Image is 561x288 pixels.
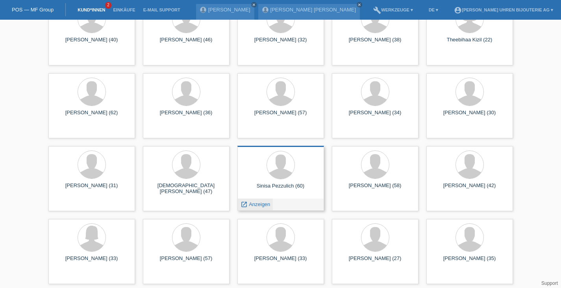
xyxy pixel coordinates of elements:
[55,37,129,49] div: [PERSON_NAME] (40)
[109,7,139,12] a: Einkäufe
[433,110,507,122] div: [PERSON_NAME] (30)
[433,255,507,268] div: [PERSON_NAME] (35)
[149,37,223,49] div: [PERSON_NAME] (46)
[338,110,412,122] div: [PERSON_NAME] (34)
[338,182,412,195] div: [PERSON_NAME] (58)
[252,3,256,7] i: close
[338,37,412,49] div: [PERSON_NAME] (38)
[149,182,223,195] div: [DEMOGRAPHIC_DATA][PERSON_NAME] (47)
[55,182,129,195] div: [PERSON_NAME] (31)
[244,37,318,49] div: [PERSON_NAME] (32)
[149,110,223,122] div: [PERSON_NAME] (36)
[270,7,356,13] a: [PERSON_NAME] [PERSON_NAME]
[357,2,362,7] a: close
[454,6,462,14] i: account_circle
[241,201,270,207] a: launch Anzeigen
[433,37,507,49] div: Theebihaa Kizil (22)
[357,3,361,7] i: close
[433,182,507,195] div: [PERSON_NAME] (42)
[55,255,129,268] div: [PERSON_NAME] (33)
[105,2,111,9] span: 2
[425,7,442,12] a: DE ▾
[208,7,250,13] a: [PERSON_NAME]
[244,255,318,268] div: [PERSON_NAME] (33)
[241,201,248,208] i: launch
[369,7,417,12] a: buildWerkzeuge ▾
[244,183,318,195] div: Sinisa Pezzulich (60)
[244,110,318,122] div: [PERSON_NAME] (57)
[450,7,557,12] a: account_circle[PERSON_NAME] Uhren Bijouterie AG ▾
[55,110,129,122] div: [PERSON_NAME] (62)
[338,255,412,268] div: [PERSON_NAME] (27)
[149,255,223,268] div: [PERSON_NAME] (57)
[139,7,184,12] a: E-Mail Support
[541,281,558,286] a: Support
[373,6,381,14] i: build
[249,201,270,207] span: Anzeigen
[251,2,257,7] a: close
[12,7,54,13] a: POS — MF Group
[74,7,109,12] a: Kund*innen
